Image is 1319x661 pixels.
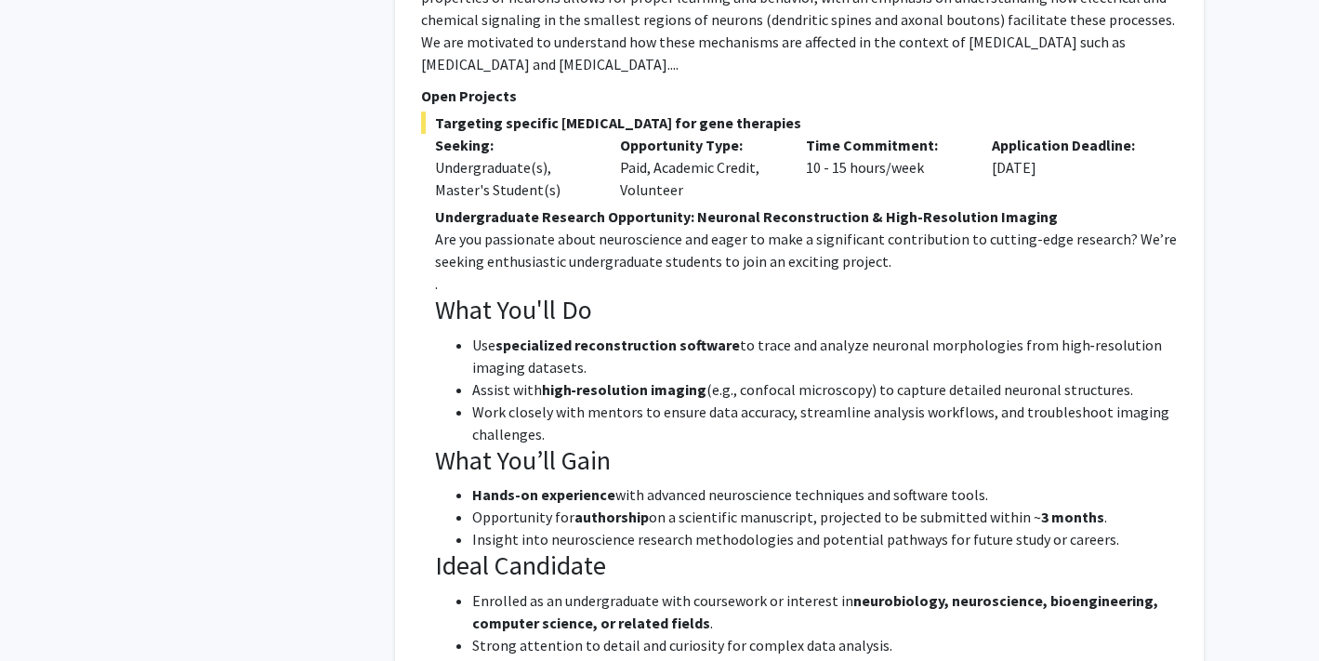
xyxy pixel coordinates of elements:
[992,134,1150,156] p: Application Deadline:
[472,506,1178,528] li: Opportunity for on a scientific manuscript, projected to be submitted within ~ .
[435,445,1178,477] h3: What You’ll Gain
[14,577,79,647] iframe: Chat
[978,134,1164,201] div: [DATE]
[472,483,1178,506] li: with advanced neuroscience techniques and software tools.
[472,378,1178,401] li: Assist with (e.g., confocal microscopy) to capture detailed neuronal structures.
[472,334,1178,378] li: Use to trace and analyze neuronal morphologies from high‐resolution imaging datasets.
[472,634,1178,656] li: Strong attention to detail and curiosity for complex data analysis.
[421,85,1178,107] p: Open Projects
[472,401,1178,445] li: Work closely with mentors to ensure data accuracy, streamline analysis workflows, and troubleshoo...
[495,336,740,354] strong: specialized reconstruction software
[435,272,1178,295] p: .
[472,591,1158,632] strong: neurobiology, neuroscience, bioengineering, computer science, or related fields
[792,134,978,201] div: 10 - 15 hours/week
[606,134,792,201] div: Paid, Academic Credit, Volunteer
[472,528,1178,550] li: Insight into neuroscience research methodologies and potential pathways for future study or careers.
[574,508,649,526] strong: authorship
[435,207,1058,226] strong: Undergraduate Research Opportunity: Neuronal Reconstruction & High-Resolution Imaging
[421,112,1178,134] span: Targeting specific [MEDICAL_DATA] for gene therapies
[472,485,615,504] strong: Hands-on experience
[435,134,593,156] p: Seeking:
[806,134,964,156] p: Time Commitment:
[472,589,1178,634] li: Enrolled as an undergraduate with coursework or interest in .
[435,295,1178,326] h3: What You'll Do
[1041,508,1104,526] strong: 3 months
[542,380,706,399] strong: high‐resolution imaging
[435,228,1178,272] p: Are you passionate about neuroscience and eager to make a significant contribution to cutting-edg...
[620,134,778,156] p: Opportunity Type:
[435,156,593,201] div: Undergraduate(s), Master's Student(s)
[435,550,1178,582] h3: Ideal Candidate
